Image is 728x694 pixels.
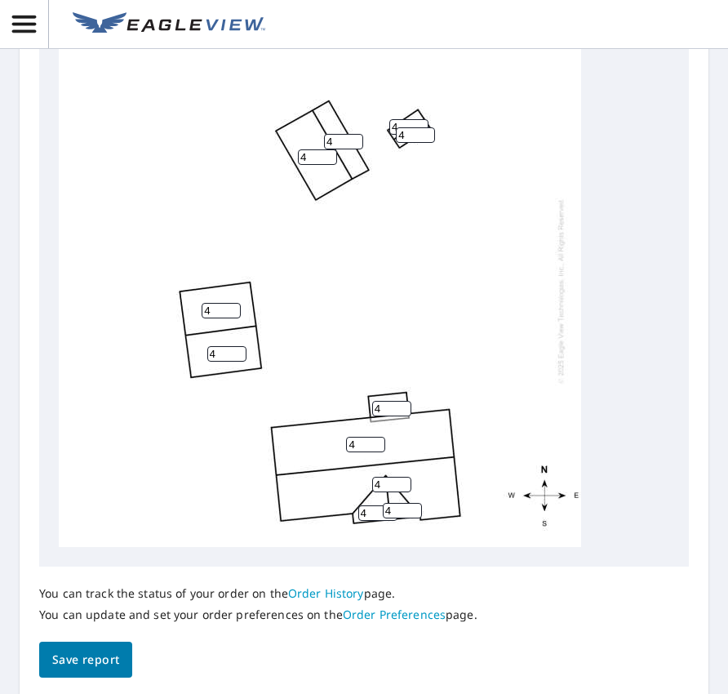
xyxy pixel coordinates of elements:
[39,586,477,601] p: You can track the status of your order on the page.
[63,2,275,47] a: EV Logo
[343,607,446,622] a: Order Preferences
[39,607,477,622] p: You can update and set your order preferences on the page.
[52,650,119,670] span: Save report
[39,642,132,678] button: Save report
[73,12,265,37] img: EV Logo
[288,585,364,601] a: Order History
